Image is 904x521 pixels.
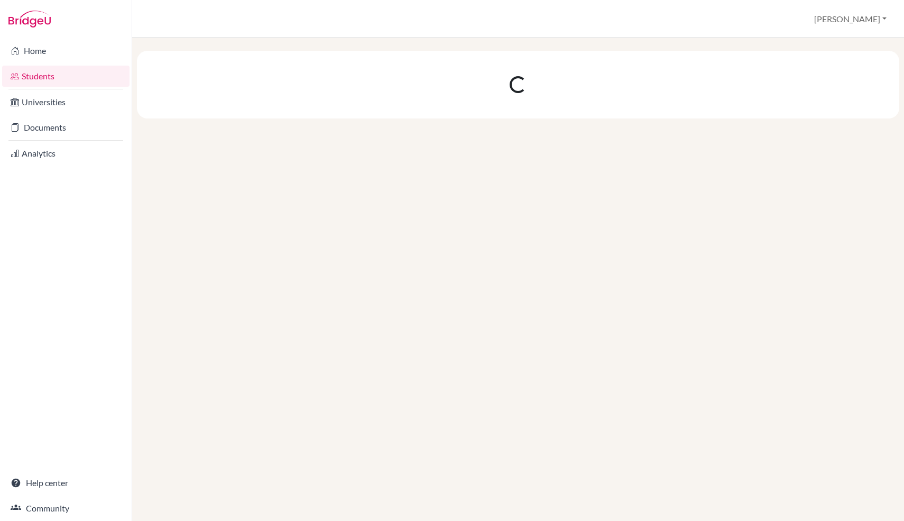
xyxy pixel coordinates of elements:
a: Home [2,40,130,61]
img: Bridge-U [8,11,51,28]
a: Help center [2,472,130,493]
a: Community [2,498,130,519]
a: Analytics [2,143,130,164]
a: Documents [2,117,130,138]
button: [PERSON_NAME] [809,9,891,29]
a: Universities [2,92,130,113]
a: Students [2,66,130,87]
